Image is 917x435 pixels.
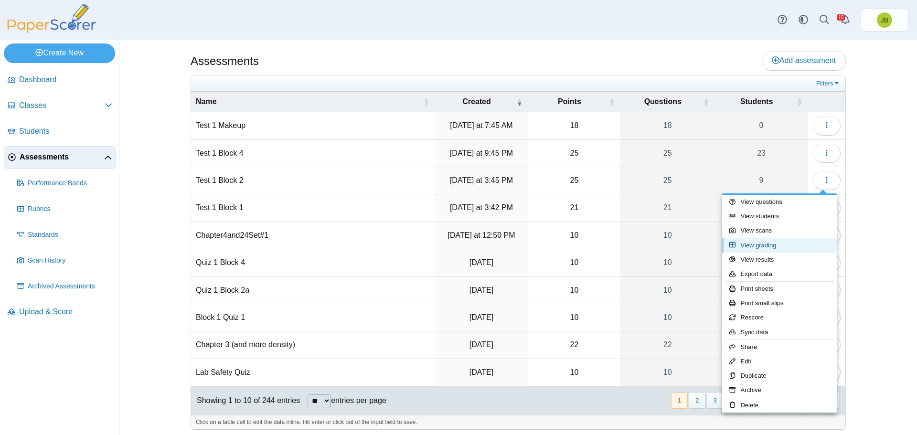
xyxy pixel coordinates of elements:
[448,231,515,239] time: Aug 18, 2025 at 12:50 PM
[620,112,714,139] a: 18
[13,249,116,272] a: Scan History
[13,172,116,195] a: Performance Bands
[191,359,435,386] td: Lab Safety Quiz
[722,223,837,238] a: View scans
[722,238,837,253] a: View grading
[528,222,620,249] td: 10
[516,92,522,112] span: Created : Activate to remove sorting
[4,95,116,117] a: Classes
[191,222,435,249] td: Chapter4and24Set#1
[706,393,723,408] button: 3
[196,97,217,106] span: Name
[722,209,837,223] a: View students
[19,307,112,317] span: Upload & Score
[191,194,435,222] td: Test 1 Block 1
[722,325,837,340] a: Sync data
[861,9,908,32] a: Joel Boyd
[722,195,837,209] a: View questions
[714,359,808,386] a: 41
[191,53,259,69] h1: Assessments
[528,140,620,167] td: 25
[331,396,386,404] label: entries per page
[469,258,493,266] time: Aug 14, 2025 at 1:30 AM
[424,92,429,112] span: Name : Activate to sort
[191,112,435,139] td: Test 1 Makeup
[20,152,104,162] span: Assessments
[191,304,435,331] td: Block 1 Quiz 1
[528,331,620,359] td: 22
[620,140,714,167] a: 25
[714,167,808,194] a: 9
[450,176,513,184] time: Aug 19, 2025 at 3:45 PM
[528,194,620,222] td: 21
[609,92,615,112] span: Points : Activate to sort
[714,140,808,167] a: 23
[4,26,99,34] a: PaperScorer
[528,277,620,304] td: 10
[714,222,808,249] a: 0
[714,112,808,139] a: 0
[714,194,808,221] a: 6
[722,369,837,383] a: Duplicate
[13,223,116,246] a: Standards
[191,415,845,429] div: Click on a table cell to edit the data inline. Hit enter or click out of the input field to save.
[469,313,493,321] time: Aug 14, 2025 at 12:57 AM
[191,167,435,194] td: Test 1 Block 2
[469,368,493,376] time: Aug 12, 2025 at 7:39 AM
[191,331,435,359] td: Chapter 3 (and more density)
[689,393,705,408] button: 2
[19,100,105,111] span: Classes
[620,277,714,304] a: 10
[4,120,116,143] a: Students
[740,97,773,106] span: Students
[670,393,840,408] nav: pagination
[722,383,837,397] a: Archive
[722,296,837,310] a: Print small slips
[558,97,581,106] span: Points
[450,203,513,212] time: Aug 19, 2025 at 3:42 PM
[528,359,620,386] td: 10
[28,256,112,265] span: Scan History
[528,112,620,139] td: 18
[528,304,620,331] td: 10
[620,304,714,331] a: 10
[722,340,837,354] a: Share
[191,140,435,167] td: Test 1 Block 4
[877,12,892,28] span: Joel Boyd
[620,331,714,358] a: 22
[703,92,709,112] span: Questions : Activate to sort
[191,277,435,304] td: Quiz 1 Block 2a
[722,354,837,369] a: Edit
[528,249,620,276] td: 10
[881,17,888,23] span: Joel Boyd
[620,222,714,249] a: 10
[722,310,837,325] a: Rescore
[714,304,808,331] a: 5
[4,69,116,92] a: Dashboard
[28,204,112,214] span: Rubrics
[671,393,688,408] button: 1
[4,43,115,63] a: Create New
[620,167,714,194] a: 25
[28,179,112,188] span: Performance Bands
[620,249,714,276] a: 10
[714,277,808,304] a: 9
[722,398,837,413] a: Delete
[722,282,837,296] a: Print sheets
[620,359,714,386] a: 10
[722,253,837,267] a: View results
[814,79,843,88] a: Filters
[19,126,112,137] span: Students
[28,282,112,291] span: Archived Assessments
[462,97,491,106] span: Created
[722,267,837,281] a: Export data
[13,275,116,298] a: Archived Assessments
[450,149,513,157] time: Aug 19, 2025 at 9:45 PM
[772,56,836,64] span: Add assessment
[13,198,116,221] a: Rubrics
[620,194,714,221] a: 21
[797,92,802,112] span: Students : Activate to sort
[528,167,620,194] td: 25
[4,146,116,169] a: Assessments
[191,386,300,415] div: Showing 1 to 10 of 244 entries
